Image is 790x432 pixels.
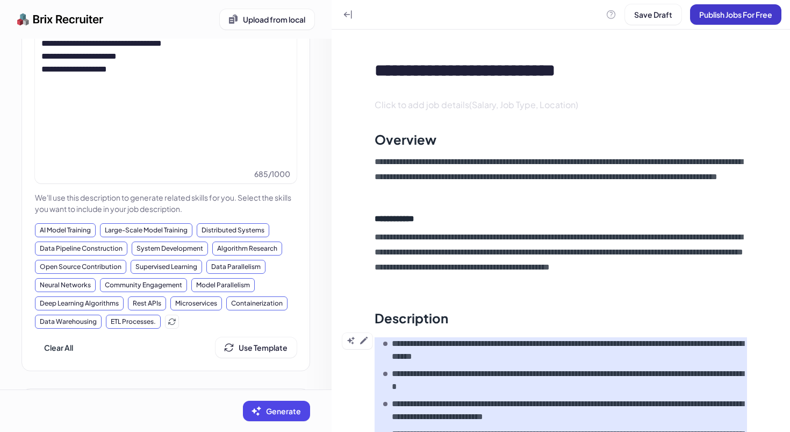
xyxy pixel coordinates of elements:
[226,296,288,310] div: Containerization
[35,192,297,215] p: We'll use this description to generate related skills for you. Select the skills you want to incl...
[106,315,161,329] div: ETL Processes.
[35,223,96,237] div: AI Model Training
[35,296,124,310] div: Deep Learning Algorithms
[254,168,290,179] span: 685 / 1000
[132,242,208,256] div: System Development
[197,223,269,237] div: Distributed Systems
[206,260,265,274] div: Data Parallelism
[266,406,301,416] span: Generate
[191,278,255,292] div: Model Parallelism
[625,4,681,25] button: Save Draft
[35,337,82,358] button: Clear All
[243,401,310,421] button: Generate
[128,296,166,310] div: Rest APIs
[100,278,187,292] div: Community Engagement
[131,260,202,274] div: Supervised Learning
[17,9,104,30] img: logo
[170,296,222,310] div: Microservices
[243,15,305,24] span: Upload from local
[44,343,73,352] span: Clear All
[634,10,672,19] span: Save Draft
[35,278,96,292] div: Neural Networks
[35,315,102,329] div: Data Warehousing
[35,260,126,274] div: Open Source Contribution
[375,99,578,110] span: Click to add job details(Salary, Job Type, Location)
[35,242,127,256] div: Data Pipeline Construction
[699,10,772,19] span: Publish Jobs For Free
[690,4,781,25] button: Publish Jobs For Free
[220,9,314,30] button: Upload from local
[212,242,282,256] div: Algorithm Research
[100,223,192,237] div: Large-Scale Model Training
[375,309,448,327] div: Description
[375,131,436,148] div: Overview
[239,343,288,352] span: Use Template
[216,337,297,358] button: Use Template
